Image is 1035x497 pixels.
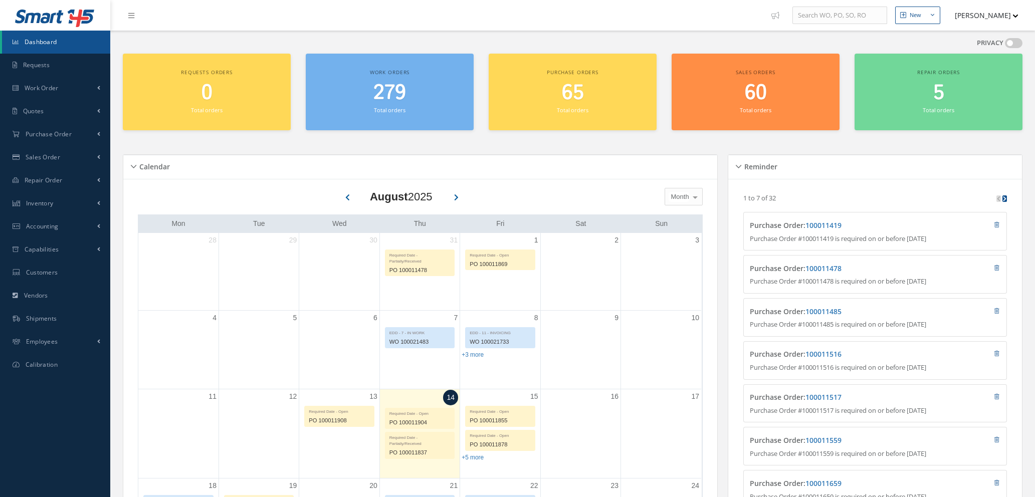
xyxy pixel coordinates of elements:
[374,106,405,114] small: Total orders
[672,54,840,130] a: Sales orders 60 Total orders
[206,233,219,247] a: July 28, 2025
[367,389,379,404] a: August 13, 2025
[299,233,379,311] td: July 30, 2025
[443,390,458,405] a: August 14, 2025
[412,217,428,230] a: Thursday
[385,432,454,447] div: Required Date - Partially/Received
[805,435,842,445] a: 100011559
[805,220,842,230] a: 100011419
[612,233,620,247] a: August 2, 2025
[803,392,842,402] span: :
[750,265,934,273] h4: Purchase Order
[803,307,842,316] span: :
[251,217,267,230] a: Tuesday
[805,392,842,402] a: 100011517
[466,336,534,348] div: WO 100021733
[462,351,484,358] a: Show 3 more events
[750,221,934,230] h4: Purchase Order
[2,31,110,54] a: Dashboard
[385,447,454,458] div: PO 100011837
[23,61,50,69] span: Requests
[24,291,48,300] span: Vendors
[25,38,57,46] span: Dashboard
[750,308,934,316] h4: Purchase Order
[448,478,460,493] a: August 21, 2025
[123,54,291,130] a: Requests orders 0 Total orders
[945,6,1018,25] button: [PERSON_NAME]
[608,478,620,493] a: August 23, 2025
[540,310,620,389] td: August 9, 2025
[528,478,540,493] a: August 22, 2025
[299,310,379,389] td: August 6, 2025
[305,406,373,415] div: Required Date - Open
[466,439,534,450] div: PO 100011878
[669,192,689,202] span: Month
[219,389,299,478] td: August 12, 2025
[855,54,1022,130] a: Repair orders 5 Total orders
[26,153,60,161] span: Sales Order
[562,79,584,107] span: 65
[745,79,767,107] span: 60
[138,389,219,478] td: August 11, 2025
[653,217,670,230] a: Sunday
[803,478,842,488] span: :
[452,311,460,325] a: August 7, 2025
[462,454,484,461] a: Show 5 more events
[910,11,921,20] div: New
[621,233,701,311] td: August 3, 2025
[466,328,534,336] div: EDD - 11 - INVOICING
[750,277,1000,287] p: Purchase Order #100011478 is required on or before [DATE]
[370,69,409,76] span: Work orders
[136,159,170,171] h5: Calendar
[138,310,219,389] td: August 4, 2025
[489,54,657,130] a: Purchase orders 65 Total orders
[494,217,506,230] a: Friday
[287,478,299,493] a: August 19, 2025
[379,310,460,389] td: August 7, 2025
[805,307,842,316] a: 100011485
[219,310,299,389] td: August 5, 2025
[291,311,299,325] a: August 5, 2025
[385,250,454,265] div: Required Date - Partially/Received
[750,406,1000,416] p: Purchase Order #100011517 is required on or before [DATE]
[923,106,954,114] small: Total orders
[211,311,219,325] a: August 4, 2025
[750,436,934,445] h4: Purchase Order
[689,478,701,493] a: August 24, 2025
[466,259,534,270] div: PO 100011869
[379,233,460,311] td: July 31, 2025
[138,233,219,311] td: July 28, 2025
[305,415,373,426] div: PO 100011908
[371,311,379,325] a: August 6, 2025
[299,389,379,478] td: August 13, 2025
[206,389,219,404] a: August 11, 2025
[532,233,540,247] a: August 1, 2025
[750,393,934,402] h4: Purchase Order
[540,233,620,311] td: August 2, 2025
[26,314,57,323] span: Shipments
[803,264,842,273] span: :
[287,233,299,247] a: July 29, 2025
[977,38,1003,48] label: PRIVACY
[693,233,701,247] a: August 3, 2025
[750,350,934,359] h4: Purchase Order
[743,193,776,202] p: 1 to 7 of 32
[736,69,775,76] span: Sales orders
[26,222,59,230] span: Accounting
[750,363,1000,373] p: Purchase Order #100011516 is required on or before [DATE]
[689,389,701,404] a: August 17, 2025
[370,188,433,205] div: 2025
[557,106,588,114] small: Total orders
[750,320,1000,330] p: Purchase Order #100011485 is required on or before [DATE]
[191,106,222,114] small: Total orders
[803,435,842,445] span: :
[547,69,598,76] span: Purchase orders
[201,79,213,107] span: 0
[181,69,233,76] span: Requests orders
[689,311,701,325] a: August 10, 2025
[466,430,534,439] div: Required Date - Open
[466,415,534,426] div: PO 100011855
[26,130,72,138] span: Purchase Order
[26,360,58,369] span: Calibration
[385,328,454,336] div: EDD - 7 - IN WORK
